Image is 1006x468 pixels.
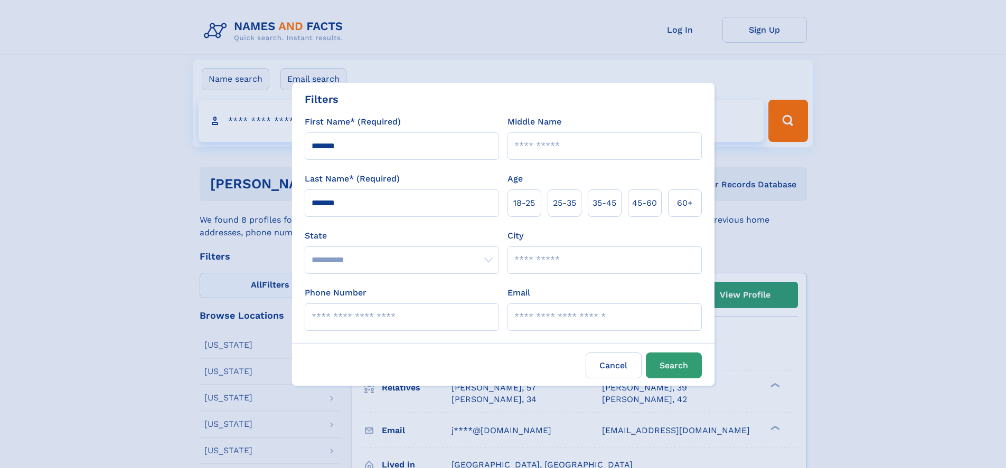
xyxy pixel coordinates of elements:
span: 45‑60 [632,197,657,209]
label: City [507,230,523,242]
label: Cancel [586,352,642,378]
label: Email [507,286,530,299]
span: 18‑25 [513,197,535,209]
label: Phone Number [305,286,366,299]
label: First Name* (Required) [305,116,401,128]
span: 25‑35 [553,197,576,209]
div: Filters [305,91,339,107]
label: Last Name* (Required) [305,173,400,185]
span: 60+ [677,197,693,209]
label: Age [507,173,523,185]
button: Search [646,352,702,378]
span: 35‑45 [593,197,616,209]
label: Middle Name [507,116,561,128]
label: State [305,230,499,242]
